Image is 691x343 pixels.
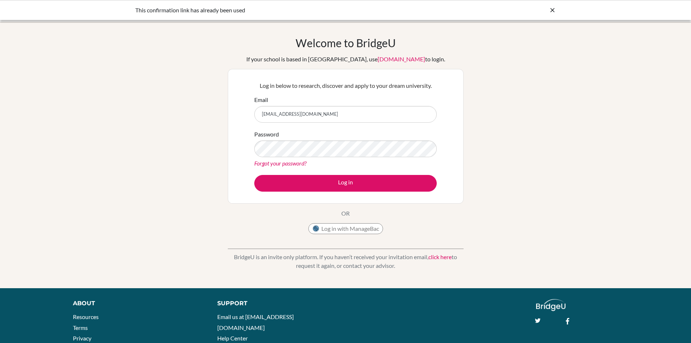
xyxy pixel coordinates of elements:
[217,299,337,308] div: Support
[254,81,437,90] p: Log in below to research, discover and apply to your dream university.
[254,95,268,104] label: Email
[308,223,383,234] button: Log in with ManageBac
[254,130,279,139] label: Password
[73,313,99,320] a: Resources
[228,253,464,270] p: BridgeU is an invite only platform. If you haven’t received your invitation email, to request it ...
[217,335,248,342] a: Help Center
[378,56,425,62] a: [DOMAIN_NAME]
[536,299,565,311] img: logo_white@2x-f4f0deed5e89b7ecb1c2cc34c3e3d731f90f0f143d5ea2071677605dd97b5244.png
[73,299,201,308] div: About
[246,55,445,64] div: If your school is based in [GEOGRAPHIC_DATA], use to login.
[254,160,307,167] a: Forgot your password?
[254,175,437,192] button: Log in
[296,36,396,49] h1: Welcome to BridgeU
[73,324,88,331] a: Terms
[135,6,447,15] div: This confirmation link has already been used
[73,335,91,342] a: Privacy
[341,209,350,218] p: OR
[217,313,294,331] a: Email us at [EMAIL_ADDRESS][DOMAIN_NAME]
[428,253,452,260] a: click here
